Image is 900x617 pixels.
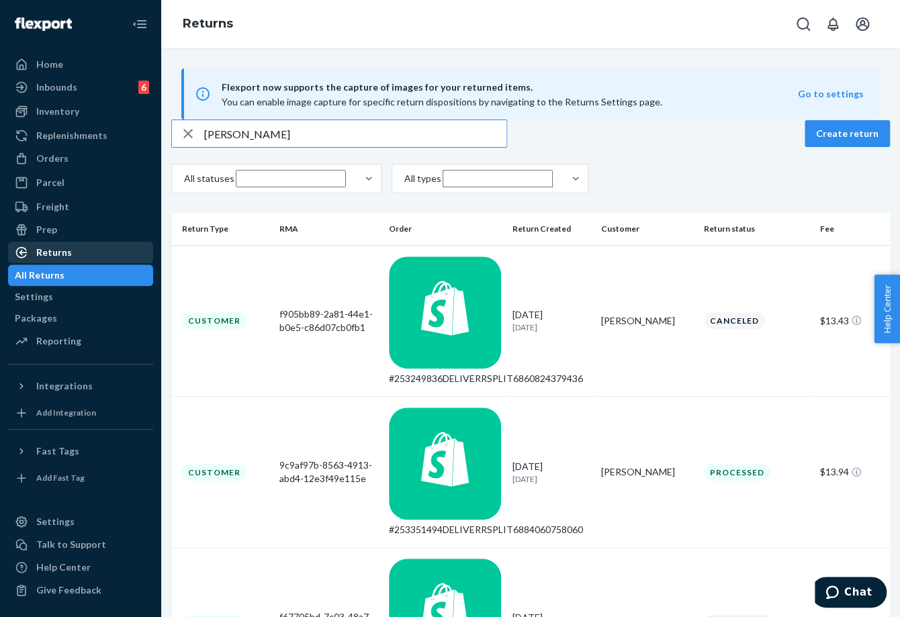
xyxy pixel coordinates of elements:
th: Return Type [171,213,274,245]
button: Help Center [874,275,900,343]
div: #253249836DELIVERRSPLIT6860824379436 [389,372,501,385]
button: Go to settings [798,87,864,101]
th: Return Created [506,213,595,245]
div: All types [404,172,441,185]
div: Talk to Support [36,538,106,551]
div: Give Feedback [36,583,101,597]
a: Replenishments [8,125,153,146]
button: Integrations [8,375,153,397]
div: Home [36,58,63,71]
div: Integrations [36,379,93,393]
a: All Returns [8,265,153,286]
button: Fast Tags [8,440,153,462]
p: [DATE] [512,473,590,485]
div: 6 [138,81,149,94]
div: Packages [15,312,57,325]
iframe: Opens a widget where you can chat to one of our agents [815,577,887,610]
div: Freight [36,200,69,213]
th: Order [384,213,506,245]
div: Prep [36,223,57,236]
th: Customer [596,213,699,245]
div: Settings [15,290,53,303]
div: All statuses [184,172,234,185]
a: Prep [8,219,153,240]
a: Settings [8,511,153,532]
div: [PERSON_NAME] [601,465,693,479]
div: Customer [182,312,246,329]
div: Canceled [704,312,765,329]
button: Create return [805,120,890,147]
div: Settings [36,515,75,528]
div: Add Integration [36,407,96,418]
a: Inventory [8,101,153,122]
div: 9c9af97b-8563-4913-abd4-12e3f49e115e [279,459,378,485]
td: $13.94 [815,396,890,547]
a: Add Integration [8,402,153,424]
button: Give Feedback [8,579,153,601]
a: Settings [8,286,153,307]
div: Customer [182,464,246,481]
div: Replenishments [36,129,107,142]
span: You can enable image capture for specific return dispositions by navigating to the Returns Settin... [222,96,662,107]
div: Orders [36,152,69,165]
div: Reporting [36,334,81,348]
span: Flexport now supports the capture of images for your returned items. [222,79,798,95]
div: [PERSON_NAME] [601,314,693,328]
div: [DATE] [512,308,590,333]
p: [DATE] [512,322,590,333]
a: Home [8,54,153,75]
input: All statuses [236,170,346,187]
th: Fee [815,213,890,245]
a: Orders [8,148,153,169]
div: Add Fast Tag [36,472,85,483]
input: All types [443,170,553,187]
button: Close Navigation [126,11,153,38]
a: Reporting [8,330,153,352]
div: Returns [36,246,72,259]
div: All Returns [15,269,64,282]
img: Flexport logo [15,17,72,31]
a: Inbounds6 [8,77,153,98]
a: Freight [8,196,153,218]
a: Parcel [8,172,153,193]
button: Open notifications [819,11,846,38]
div: Inbounds [36,81,77,94]
a: Add Fast Tag [8,467,153,489]
div: Help Center [36,561,91,574]
ol: breadcrumbs [172,5,244,44]
input: Search returns by rma, id, tracking number [204,120,506,147]
div: #253351494DELIVERRSPLIT6884060758060 [389,523,501,536]
div: f905bb89-2a81-44e1-b0e5-c86d07cb0fb1 [279,307,378,334]
button: Open account menu [849,11,876,38]
div: Fast Tags [36,444,79,458]
div: Inventory [36,105,79,118]
button: Open Search Box [790,11,817,38]
a: Returns [8,242,153,263]
button: Talk to Support [8,534,153,555]
a: Packages [8,307,153,329]
div: Parcel [36,176,64,189]
th: Return status [699,213,815,245]
td: $13.43 [815,245,890,396]
div: Processed [704,464,770,481]
a: Help Center [8,557,153,578]
div: [DATE] [512,460,590,485]
a: Returns [183,16,233,31]
th: RMA [274,213,384,245]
